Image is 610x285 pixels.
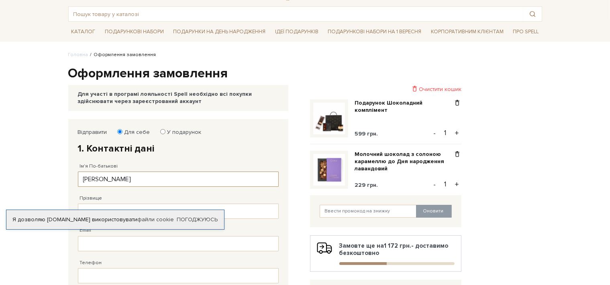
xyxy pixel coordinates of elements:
[416,205,452,218] button: Оновити
[430,178,439,190] button: -
[6,216,224,223] div: Я дозволяю [DOMAIN_NAME] використовувати
[78,142,279,155] h2: 1. Контактні дані
[355,130,378,137] span: 599 грн.
[430,127,439,139] button: -
[78,129,107,136] label: Відправити
[68,26,99,38] a: Каталог
[80,163,118,170] label: Ім'я По-батькові
[137,216,174,223] a: файли cookie
[78,91,279,105] div: Для участі в програмі лояльності Spell необхідно всі покупки здійснювати через зареєстрований акк...
[452,178,461,190] button: +
[88,51,156,59] li: Оформлення замовлення
[325,25,425,38] a: Подарункові набори на 1 Вересня
[272,26,322,38] a: Ідеї подарунків
[317,242,455,265] div: Замовте ще на - доставимо безкоштовно
[162,129,202,136] label: У подарунок
[68,52,88,58] a: Головна
[355,99,453,114] a: Подарунок Шоколадний комплімент
[452,127,461,139] button: +
[384,242,412,249] b: 1 172 грн.
[355,151,453,173] a: Молочний шоколад з солоною карамеллю до Дня народження лавандовий
[117,129,122,134] input: Для себе
[170,26,269,38] a: Подарунки на День народження
[160,129,165,134] input: У подарунок
[510,26,542,38] a: Про Spell
[80,227,92,234] label: Email
[355,182,378,188] span: 229 грн.
[102,26,167,38] a: Подарункові набори
[428,25,507,38] a: Корпоративним клієнтам
[68,65,542,82] h1: Оформлення замовлення
[80,259,102,267] label: Телефон
[310,85,461,93] div: Очистити кошик
[69,7,523,21] input: Пошук товару у каталозі
[523,7,542,21] button: Пошук товару у каталозі
[313,154,345,186] img: Молочний шоколад з солоною карамеллю до Дня народження лавандовий
[80,195,102,202] label: Прізвище
[177,216,218,223] a: Погоджуюсь
[119,129,150,136] label: Для себе
[313,103,345,134] img: Подарунок Шоколадний комплімент
[320,205,417,218] input: Ввести промокод на знижку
